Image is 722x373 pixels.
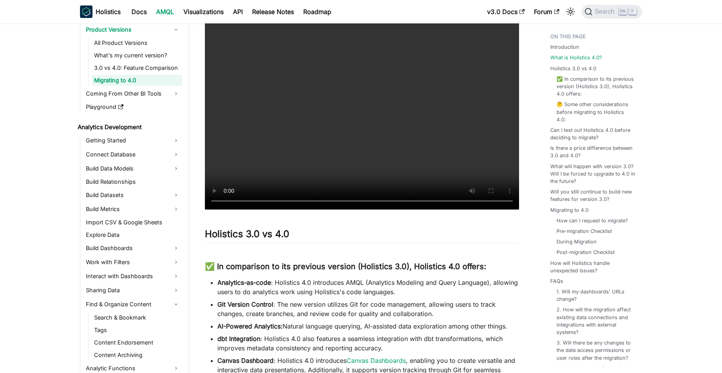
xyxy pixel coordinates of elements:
[92,325,182,336] a: Tags
[217,322,283,330] strong: AI-Powered Analytics:
[84,242,182,254] a: Build Dashboards
[347,357,406,364] a: Canvas Dashboards
[550,43,579,51] a: Introduction
[217,300,519,318] li: : The new version utilizes Git for code management, allowing users to track changes, create branc...
[217,334,519,353] li: : Holistics 4.0 also features a seamless integration with dbt transformations, which improves met...
[84,229,182,240] a: Explore Data
[550,188,637,203] a: Will you still continue to build new features for version 3.0?
[84,134,182,147] a: Getting Started
[299,5,336,18] a: Roadmap
[550,65,596,72] a: Holistics 3.0 vs 4.0
[92,312,182,323] a: Search & Bookmark
[92,337,182,348] a: Content Endorsement
[205,228,519,243] h2: Holistics 3.0 vs 4.0
[557,227,612,235] a: Pre-migration Checklist
[72,23,189,373] nav: Docs sidebar
[217,335,260,343] strong: dbt Integration
[582,5,642,19] button: Search (Ctrl+K)
[80,5,121,18] a: HolisticsHolistics
[84,176,182,187] a: Build Relationships
[550,54,602,61] a: What is Holistics 4.0?
[179,5,228,18] a: Visualizations
[84,256,182,268] a: Work with Filters
[127,5,151,18] a: Docs
[482,5,529,18] a: v3.0 Docs
[84,101,182,112] a: Playground
[629,8,637,15] kbd: K
[205,262,519,272] h3: ✅ In comparison to its previous version (Holistics 3.0), Holistics 4.0 offers:
[92,75,182,86] a: Migrating to 4.0
[84,162,182,175] a: Build Data Models
[217,278,519,297] li: : Holistics 4.0 introduces AMQL (Analytics Modeling and Query Language), allowing users to do ana...
[84,189,182,201] a: Build Datasets
[557,217,628,224] a: How can I request to migrate?
[247,5,299,18] a: Release Notes
[529,5,564,18] a: Forum
[557,306,634,336] a: 2. How will the migration affect existing data connections and integrations with external systems?
[92,50,182,61] a: What's my current version?
[217,357,274,364] strong: Canvas Dashboard
[151,5,179,18] a: AMQL
[205,21,519,210] video: Your browser does not support embedding video, but you can .
[592,8,619,15] span: Search
[550,277,563,285] a: FAQs
[84,284,182,297] a: Sharing Data
[564,5,577,18] button: Switch between dark and light mode (currently light mode)
[550,206,589,214] a: Migrating to 4.0
[92,62,182,73] a: 3.0 vs 4.0: Feature Comparison
[228,5,247,18] a: API
[557,101,634,123] a: 🤔 Some other considerations before migrating to Holistics 4.0:
[550,259,637,274] a: How will Holistics handle unexpected issues?
[557,288,634,303] a: 1. Will my dashboards' URLs change?
[92,37,182,48] a: All Product Versions
[557,249,615,256] a: Post-migration Checklist
[84,203,182,215] a: Build Metrics
[75,122,182,133] a: Analytics Development
[80,5,92,18] img: Holistics
[557,339,634,362] a: 3. Will there be any changes to the data access permissions or user roles after the migration?
[84,23,182,36] a: Product Versions
[84,217,182,228] a: Import CSV & Google Sheets
[92,350,182,361] a: Content Archiving
[557,75,634,98] a: ✅ In comparison to its previous version (Holistics 3.0), Holistics 4.0 offers:
[84,298,182,311] a: Find & Organize Content
[96,7,121,16] b: Holistics
[557,238,597,245] a: During Migration
[84,87,182,100] a: Coming From Other BI Tools
[84,270,182,282] a: Interact with Dashboards
[217,321,519,331] li: Natural language querying, AI-assisted data exploration among other things.
[217,300,273,308] strong: Git Version Control
[550,126,637,141] a: Can I test out Holistics 4.0 before deciding to migrate?
[550,144,637,159] a: Is there a price difference between 3.0 and 4.0?
[550,163,637,185] a: What will happen with version 3.0? Will I be forced to upgrade to 4.0 in the future?
[217,279,271,286] strong: Analytics-as-code
[84,148,182,161] a: Connect Database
